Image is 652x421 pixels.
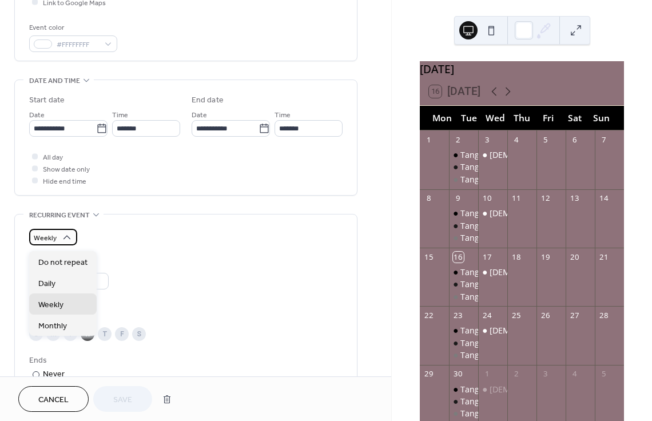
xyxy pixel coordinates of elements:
div: 13 [570,193,580,204]
div: Tango Fundamentals I with [PERSON_NAME] [460,384,632,395]
div: 29 [424,369,434,379]
span: Time [112,109,128,121]
div: Tango Fundamentals I with Katerine Ricardo [449,384,478,395]
div: 24 [482,311,492,321]
div: Mon [429,106,455,130]
div: T [98,327,112,341]
div: Tango Fundamentals I with [PERSON_NAME] [460,149,632,161]
div: 12 [540,193,551,204]
div: S [132,327,146,341]
div: Tango Team Showcase [449,232,478,244]
span: Daily [38,278,55,290]
span: Date [192,109,207,121]
div: F [115,327,129,341]
div: 15 [424,252,434,262]
div: 17 [482,252,492,262]
div: [DATE] [420,61,624,78]
div: Tango Fundamentals II, with Luren and Katerine [449,337,478,349]
div: 30 [453,369,463,379]
div: Tango Team Showcase [460,291,548,303]
div: 7 [599,134,609,145]
div: Tango Team Showcase [460,232,548,244]
span: Recurring event [29,209,90,221]
span: Date and time [29,75,80,87]
div: Queer Tango Class and Practica with Katerine Ricardo [478,208,507,219]
div: 25 [511,311,522,321]
div: Tango Team Showcase [449,349,478,361]
span: Hide end time [43,176,86,188]
div: 11 [511,193,522,204]
div: 20 [570,252,580,262]
div: Sun [589,106,615,130]
div: Sat [562,106,588,130]
div: Tango Fundamentals I with [PERSON_NAME] [460,208,632,219]
div: 21 [599,252,609,262]
div: Event color [29,22,115,34]
div: Queer Tango Class and Practica with Katerine Ricardo [478,325,507,336]
div: Tango Fundamentals I with Katerine Ricardo [449,267,478,278]
div: 2 [453,134,463,145]
div: Fri [535,106,562,130]
span: Weekly [34,232,57,245]
div: 10 [482,193,492,204]
div: 22 [424,311,434,321]
div: 9 [453,193,463,204]
div: Tango Team Showcase [449,291,478,303]
div: Tango Fundamentals I with [PERSON_NAME] [460,267,632,278]
span: #FFFFFFFF [57,39,99,51]
div: 4 [570,369,580,379]
div: Queer Tango Class and Practica with Katerine Ricardo [478,384,507,395]
div: 8 [424,193,434,204]
div: Tango Fundamentals I with Katerine Ricardo [449,325,478,336]
div: 1 [424,134,434,145]
div: Tango Team Showcase [460,408,548,419]
div: Thu [508,106,535,130]
div: Tango Fundamentals I with Katerine Ricardo [449,208,478,219]
div: Tango Team Showcase [460,349,548,361]
div: Repeat on [29,313,340,325]
span: Show date only [43,164,90,176]
div: Wed [482,106,508,130]
div: Tue [455,106,482,130]
div: 19 [540,252,551,262]
span: Date [29,109,45,121]
span: Monthly [38,320,67,332]
span: Time [275,109,291,121]
div: Never [43,368,65,380]
div: Tango Team Showcase [449,174,478,185]
div: 14 [599,193,609,204]
div: Tango Fundamentals II, with Luren and Katerine [449,279,478,290]
div: 6 [570,134,580,145]
button: Cancel [18,386,89,412]
span: All day [43,152,63,164]
div: Queer Tango Class and Practica with Katerine Ricardo [478,267,507,278]
div: Tango Fundamentals II, with Luren and Katerine [449,161,478,173]
div: Start date [29,94,65,106]
div: 3 [482,134,492,145]
div: Queer Tango Class and Practica with Katerine Ricardo [478,149,507,161]
span: Weekly [38,299,63,311]
div: 1 [482,369,492,379]
div: 2 [511,369,522,379]
div: 5 [540,134,551,145]
div: 18 [511,252,522,262]
div: 23 [453,311,463,321]
div: Tango Fundamentals II, with Luren and Katerine [449,220,478,232]
div: 26 [540,311,551,321]
div: Tango Fundamentals I with [PERSON_NAME] [460,325,632,336]
div: Tango Fundamentals II, with Luren and Katerine [449,396,478,407]
div: Tango Team Showcase [460,174,548,185]
div: 27 [570,311,580,321]
span: Cancel [38,394,69,406]
div: 4 [511,134,522,145]
div: 5 [599,369,609,379]
div: 16 [453,252,463,262]
div: Tango Fundamentals I with Katerine Ricardo [449,149,478,161]
div: 28 [599,311,609,321]
div: Tango Team Showcase [449,408,478,419]
div: 3 [540,369,551,379]
span: Do not repeat [38,257,88,269]
div: End date [192,94,224,106]
div: Ends [29,355,340,367]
